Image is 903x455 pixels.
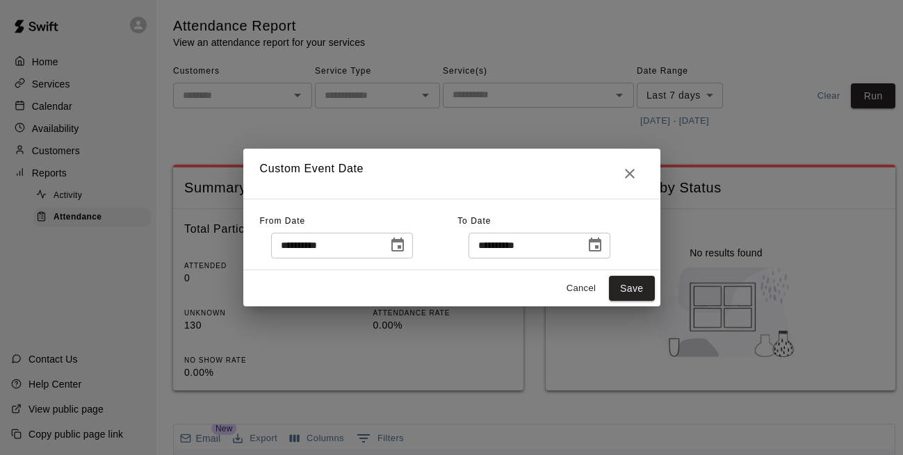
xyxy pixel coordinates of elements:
span: From Date [260,216,306,226]
span: To Date [457,216,491,226]
button: Choose date, selected date is Aug 13, 2025 [581,231,609,259]
button: Save [609,276,655,301]
button: Cancel [559,278,603,299]
button: Choose date, selected date is Aug 6, 2025 [384,231,412,259]
h2: Custom Event Date [243,149,660,199]
button: Close [616,160,644,188]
